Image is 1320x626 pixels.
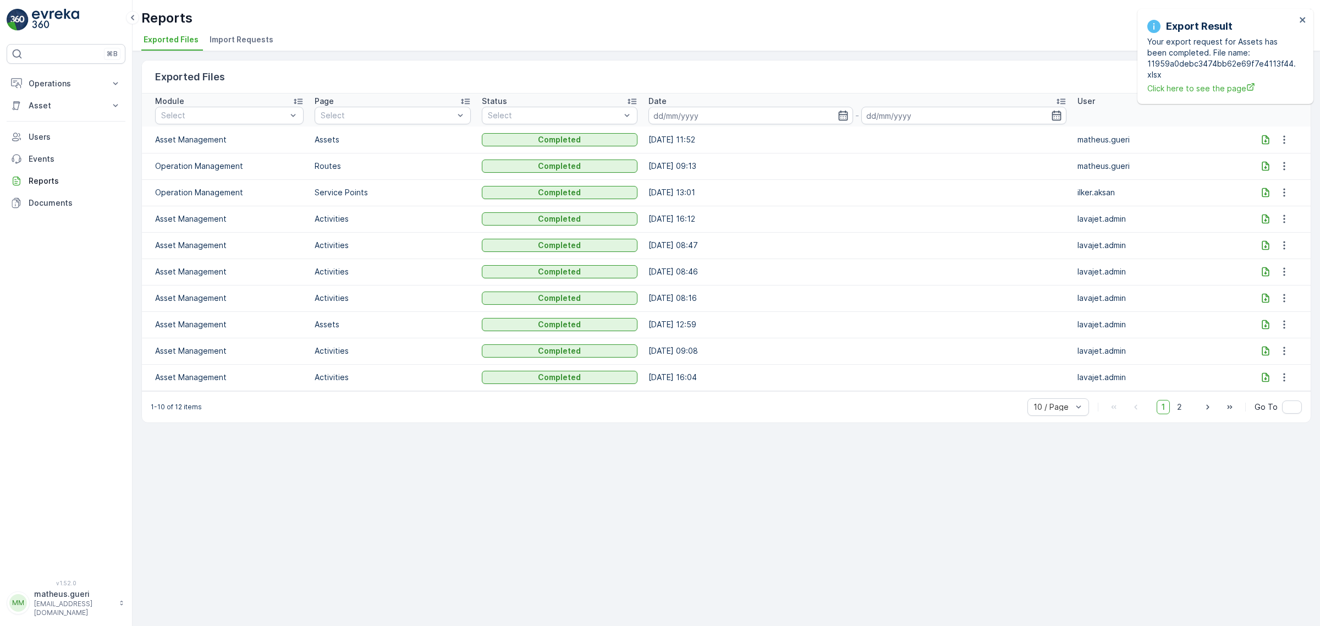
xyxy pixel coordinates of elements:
td: [DATE] 13:01 [643,179,1071,206]
p: lavajet.admin [1077,293,1234,304]
span: v 1.52.0 [7,580,125,586]
p: Activities [315,345,471,356]
p: Service Points [315,187,471,198]
span: 2 [1172,400,1187,414]
button: Completed [482,160,638,173]
p: Page [315,96,334,107]
input: dd/mm/yyyy [861,107,1066,124]
p: Operations [29,78,103,89]
p: Completed [538,134,581,145]
p: ⌘B [107,50,118,58]
button: Completed [482,344,638,358]
p: Asset Management [155,266,304,277]
td: [DATE] 09:13 [643,153,1071,179]
span: 1 [1157,400,1170,414]
button: Completed [482,292,638,305]
p: Asset Management [155,213,304,224]
p: matheus.gueri [34,589,113,600]
button: Completed [482,371,638,384]
td: [DATE] 16:12 [643,206,1071,232]
p: Completed [538,293,581,304]
a: Documents [7,192,125,214]
p: Asset [29,100,103,111]
p: Activities [315,372,471,383]
a: Click here to see the page [1147,83,1296,94]
p: lavajet.admin [1077,213,1234,224]
button: Completed [482,212,638,226]
td: [DATE] 11:52 [643,127,1071,153]
p: Asset Management [155,345,304,356]
button: Completed [482,318,638,331]
p: Export Result [1166,19,1233,34]
td: [DATE] 08:46 [643,259,1071,285]
p: Asset Management [155,293,304,304]
td: [DATE] 08:16 [643,285,1071,311]
span: Import Requests [210,34,273,45]
p: Assets [315,134,471,145]
a: Reports [7,170,125,192]
p: Asset Management [155,319,304,330]
button: Completed [482,186,638,199]
p: Module [155,96,184,107]
p: matheus.gueri [1077,161,1234,172]
p: Exported Files [155,69,225,85]
p: lavajet.admin [1077,319,1234,330]
p: Documents [29,197,121,208]
p: Date [648,96,667,107]
p: Status [482,96,507,107]
p: Completed [538,213,581,224]
a: Events [7,148,125,170]
p: Completed [538,266,581,277]
p: Your export request for Assets has been completed. File name: 11959a0debc3474bb62e69f7e4113f44.xlsx [1147,36,1296,80]
p: lavajet.admin [1077,240,1234,251]
p: User [1077,96,1095,107]
p: Activities [315,213,471,224]
p: Completed [538,240,581,251]
button: Completed [482,265,638,278]
p: Assets [315,319,471,330]
input: dd/mm/yyyy [648,107,853,124]
p: Completed [538,372,581,383]
td: [DATE] 12:59 [643,311,1071,338]
p: Asset Management [155,372,304,383]
p: Routes [315,161,471,172]
p: Activities [315,240,471,251]
p: Events [29,153,121,164]
p: Reports [141,9,193,27]
button: close [1299,15,1307,26]
p: Completed [538,187,581,198]
p: Select [321,110,454,121]
p: Completed [538,345,581,356]
span: Go To [1255,402,1278,413]
p: lavajet.admin [1077,266,1234,277]
p: Asset Management [155,240,304,251]
p: lavajet.admin [1077,345,1234,356]
p: Activities [315,293,471,304]
p: - [855,109,859,122]
a: Users [7,126,125,148]
p: Reports [29,175,121,186]
img: logo_light-DOdMpM7g.png [32,9,79,31]
button: MMmatheus.gueri[EMAIL_ADDRESS][DOMAIN_NAME] [7,589,125,617]
p: Activities [315,266,471,277]
button: Asset [7,95,125,117]
p: matheus.gueri [1077,134,1234,145]
button: Completed [482,133,638,146]
img: logo [7,9,29,31]
button: Operations [7,73,125,95]
div: MM [9,594,27,612]
td: [DATE] 16:04 [643,364,1071,391]
p: 1-10 of 12 items [151,403,202,411]
p: Users [29,131,121,142]
td: [DATE] 09:08 [643,338,1071,364]
p: ilker.aksan [1077,187,1234,198]
p: Asset Management [155,134,304,145]
p: Operation Management [155,161,304,172]
p: [EMAIL_ADDRESS][DOMAIN_NAME] [34,600,113,617]
p: Completed [538,161,581,172]
span: Exported Files [144,34,199,45]
p: lavajet.admin [1077,372,1234,383]
td: [DATE] 08:47 [643,232,1071,259]
p: Completed [538,319,581,330]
